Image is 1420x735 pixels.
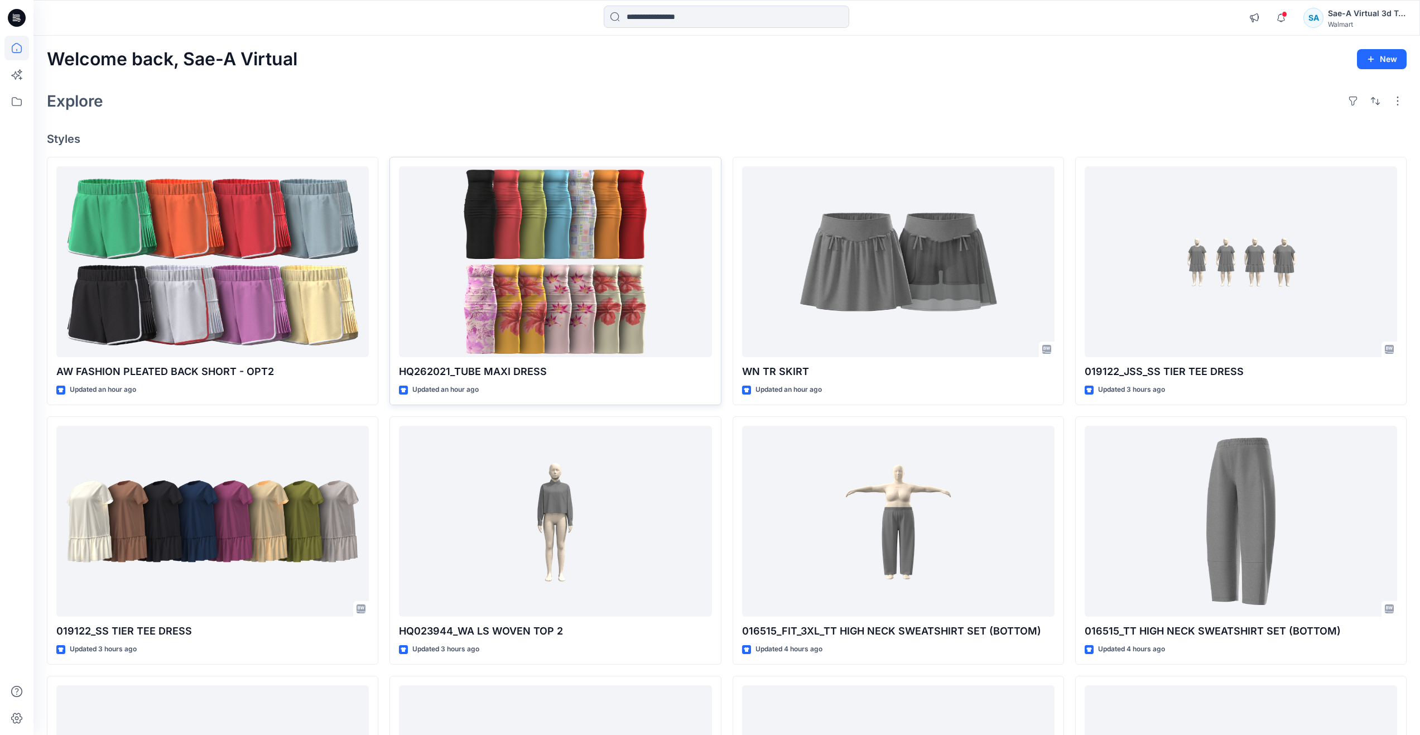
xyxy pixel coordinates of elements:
[412,384,479,396] p: Updated an hour ago
[1098,643,1165,655] p: Updated 4 hours ago
[742,166,1055,358] a: WN TR SKIRT
[742,364,1055,379] p: WN TR SKIRT
[399,364,711,379] p: HQ262021_TUBE MAXI DRESS
[1098,384,1165,396] p: Updated 3 hours ago
[1085,364,1397,379] p: 019122_JSS_SS TIER TEE DRESS
[399,426,711,617] a: HQ023944_WA LS WOVEN TOP 2
[70,643,137,655] p: Updated 3 hours ago
[399,623,711,639] p: HQ023944_WA LS WOVEN TOP 2
[1328,7,1406,20] div: Sae-A Virtual 3d Team
[1303,8,1323,28] div: SA
[742,623,1055,639] p: 016515_FIT_3XL_TT HIGH NECK SWEATSHIRT SET (BOTTOM)
[56,426,369,617] a: 019122_SS TIER TEE DRESS
[755,643,822,655] p: Updated 4 hours ago
[47,92,103,110] h2: Explore
[412,643,479,655] p: Updated 3 hours ago
[1328,20,1406,28] div: Walmart
[56,166,369,358] a: AW FASHION PLEATED BACK SHORT - OPT2
[755,384,822,396] p: Updated an hour ago
[742,426,1055,617] a: 016515_FIT_3XL_TT HIGH NECK SWEATSHIRT SET (BOTTOM)
[47,49,297,70] h2: Welcome back, Sae-A Virtual
[56,623,369,639] p: 019122_SS TIER TEE DRESS
[1085,166,1397,358] a: 019122_JSS_SS TIER TEE DRESS
[1085,426,1397,617] a: 016515_TT HIGH NECK SWEATSHIRT SET (BOTTOM)
[1357,49,1407,69] button: New
[56,364,369,379] p: AW FASHION PLEATED BACK SHORT - OPT2
[47,132,1407,146] h4: Styles
[399,166,711,358] a: HQ262021_TUBE MAXI DRESS
[1085,623,1397,639] p: 016515_TT HIGH NECK SWEATSHIRT SET (BOTTOM)
[70,384,136,396] p: Updated an hour ago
